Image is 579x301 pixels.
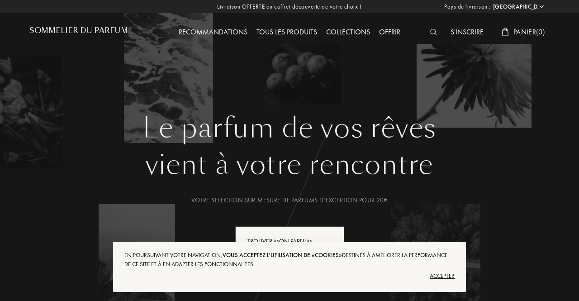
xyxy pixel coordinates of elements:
h1: Sommelier du Parfum [29,26,128,35]
a: Recommandations [174,27,252,37]
div: vient à votre rencontre [36,144,543,185]
span: Panier ( 0 ) [513,27,545,37]
img: cart_white.svg [502,28,509,36]
a: Sommelier du Parfum [29,26,128,38]
span: Pays de livraison : [444,2,491,11]
a: Trouver mon parfumanimation [228,226,351,257]
div: Collections [322,27,375,38]
a: S'inscrire [446,27,488,37]
div: Tous les produits [252,27,322,38]
a: Collections [322,27,375,37]
div: Offrir [375,27,405,38]
img: search_icn_white.svg [430,29,437,35]
div: En poursuivant votre navigation, destinés à améliorer la performance de ce site et à en adapter l... [124,251,455,269]
div: Trouver mon parfum [235,226,344,257]
div: Accepter [124,269,455,283]
h1: Le parfum de vos rêves [36,112,543,144]
a: Offrir [375,27,405,37]
div: S'inscrire [446,27,488,38]
div: animation [322,232,340,250]
div: Votre selection sur-mesure de parfums d’exception pour 20€ [36,196,543,205]
div: Recommandations [174,27,252,38]
span: vous acceptez l'utilisation de «cookies» [223,251,342,259]
a: Tous les produits [252,27,322,37]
